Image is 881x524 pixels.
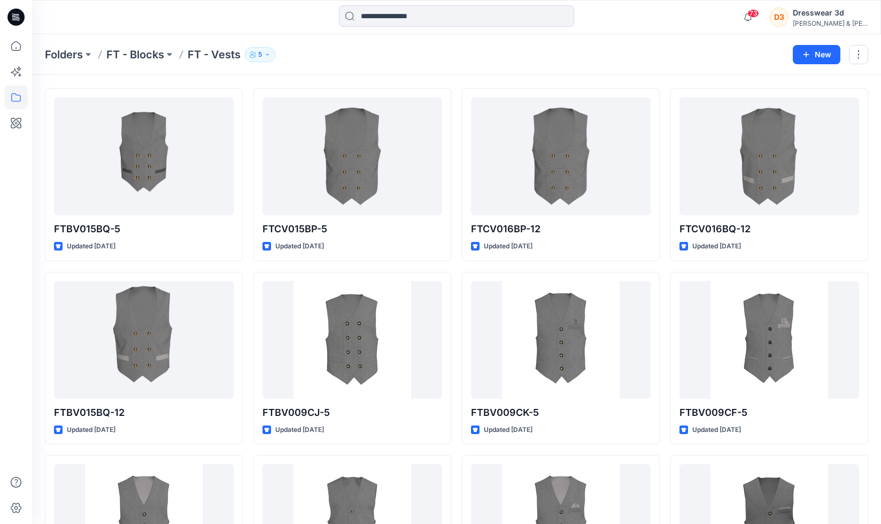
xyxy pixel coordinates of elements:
a: FTCV016BP-12 [471,97,651,215]
p: Updated [DATE] [275,241,324,252]
button: 5 [245,47,275,62]
div: Dresswear 3d [793,6,868,19]
a: FTBV009CJ-5 [262,281,442,399]
a: FTCV015BP-5 [262,97,442,215]
a: FTBV009CK-5 [471,281,651,399]
p: Updated [DATE] [692,241,741,252]
p: Updated [DATE] [67,424,115,436]
p: FTCV015BP-5 [262,222,442,237]
a: FT - Blocks [106,47,164,62]
p: Updated [DATE] [484,424,532,436]
p: FTCV016BP-12 [471,222,651,237]
div: D3 [769,7,789,27]
a: FTBV015BQ-12 [54,281,234,399]
p: FTCV016BQ-12 [679,222,859,237]
span: 73 [747,9,759,18]
p: FTBV015BQ-12 [54,405,234,420]
p: FTBV009CJ-5 [262,405,442,420]
p: FT - Vests [188,47,241,62]
a: FTCV016BQ-12 [679,97,859,215]
div: [PERSON_NAME] & [PERSON_NAME] [793,19,868,27]
p: Updated [DATE] [275,424,324,436]
p: 5 [258,49,262,60]
a: FTBV009CF-5 [679,281,859,399]
button: New [793,45,840,64]
a: FTBV015BQ-5 [54,97,234,215]
p: FTBV015BQ-5 [54,222,234,237]
a: Folders [45,47,83,62]
p: Updated [DATE] [67,241,115,252]
p: FTBV009CK-5 [471,405,651,420]
p: FTBV009CF-5 [679,405,859,420]
p: Updated [DATE] [484,241,532,252]
p: Updated [DATE] [692,424,741,436]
